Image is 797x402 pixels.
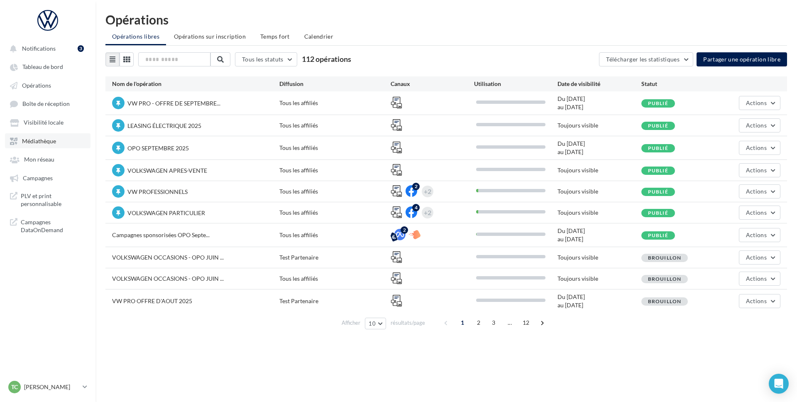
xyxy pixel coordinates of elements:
span: Actions [746,167,767,174]
div: 2 [412,183,420,190]
span: 1 [456,316,469,329]
div: Canaux [391,80,474,88]
div: Du [DATE] au [DATE] [557,293,641,309]
span: Publié [648,123,668,129]
button: Actions [739,141,780,155]
div: Toujours visible [557,121,641,130]
div: Du [DATE] au [DATE] [557,140,641,156]
span: VOLKSWAGEN PARTICULIER [127,209,205,216]
p: [PERSON_NAME] [24,383,79,391]
button: Actions [739,228,780,242]
span: Actions [746,122,767,129]
div: Diffusion [279,80,391,88]
span: résultats/page [391,319,425,327]
span: Opérations [22,82,51,89]
a: Campagnes DataOnDemand [5,215,90,238]
div: Toujours visible [557,208,641,217]
a: Médiathèque [5,133,90,148]
div: Toujours visible [557,253,641,262]
a: PLV et print personnalisable [5,189,90,211]
button: Actions [739,206,780,220]
button: Tous les statuts [235,52,297,66]
span: Calendrier [304,33,334,40]
span: PLV et print personnalisable [21,192,86,208]
div: Statut [641,80,725,88]
button: Actions [739,294,780,308]
span: Publié [648,167,668,174]
span: Publié [648,100,668,106]
span: ... [503,316,516,329]
span: 112 opérations [302,54,351,64]
span: Visibilité locale [24,119,64,126]
span: Campagnes DataOnDemand [21,218,86,234]
span: Publié [648,232,668,238]
span: Publié [648,189,668,195]
span: VOLKSWAGEN OCCASIONS - OPO JUIN ... [112,254,224,261]
div: Du [DATE] au [DATE] [557,95,641,111]
span: Tous les statuts [242,56,284,63]
span: Brouillon [648,276,682,282]
div: Tous les affiliés [279,144,391,152]
button: Notifications 3 [5,41,87,56]
span: Télécharger les statistiques [606,56,680,63]
button: Télécharger les statistiques [599,52,693,66]
div: 3 [78,45,84,52]
div: Du [DATE] au [DATE] [557,227,641,243]
span: LEASING ÉLECTRIQUE 2025 [127,122,201,129]
a: Mon réseau [5,152,90,167]
div: Date de visibilité [557,80,641,88]
span: VW PROFESSIONNELS [127,188,188,195]
span: Actions [746,188,767,195]
div: Tous les affiliés [279,275,391,283]
a: Visibilité locale [5,115,90,130]
a: Opérations [5,78,90,93]
button: Actions [739,96,780,110]
span: Médiathèque [22,137,56,145]
a: Tableau de bord [5,59,90,74]
div: Tous les affiliés [279,208,391,217]
div: 4 [412,204,420,211]
span: OPO SEPTEMBRE 2025 [127,145,189,152]
span: VOLKSWAGEN APRES-VENTE [127,167,207,174]
div: Test Partenaire [279,253,391,262]
span: Brouillon [648,298,682,304]
div: +2 [424,207,431,218]
span: Afficher [342,319,360,327]
div: Utilisation [474,80,557,88]
span: Actions [746,275,767,282]
button: Actions [739,118,780,132]
span: Opérations sur inscription [174,33,246,40]
div: +2 [424,186,431,197]
span: Boîte de réception [22,100,70,108]
span: Brouillon [648,255,682,261]
div: Tous les affiliés [279,231,391,239]
div: 2 [401,226,408,234]
a: TC [PERSON_NAME] [7,379,89,395]
span: Actions [746,209,767,216]
button: 10 [365,318,386,329]
span: TC [11,383,18,391]
span: VOLKSWAGEN OCCASIONS - OPO JUIN ... [112,275,224,282]
div: Nom de l'opération [112,80,279,88]
span: Tableau de bord [22,64,63,71]
span: 12 [519,316,533,329]
span: Actions [746,231,767,238]
span: Notifications [22,45,56,52]
div: Tous les affiliés [279,121,391,130]
div: Tous les affiliés [279,99,391,107]
span: 10 [369,320,376,327]
button: Actions [739,163,780,177]
span: Temps fort [260,33,290,40]
span: VW PRO OFFRE D'AOUT 2025 [112,297,192,304]
div: Toujours visible [557,166,641,174]
button: Partager une opération libre [697,52,787,66]
button: Actions [739,184,780,199]
div: Open Intercom Messenger [769,374,789,394]
a: Boîte de réception [5,96,90,111]
span: Actions [746,297,767,304]
div: Toujours visible [557,187,641,196]
span: VW PRO - OFFRE DE SEPTEMBRE... [127,100,220,107]
span: Actions [746,99,767,106]
div: Tous les affiliés [279,187,391,196]
a: Campagnes [5,170,90,185]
